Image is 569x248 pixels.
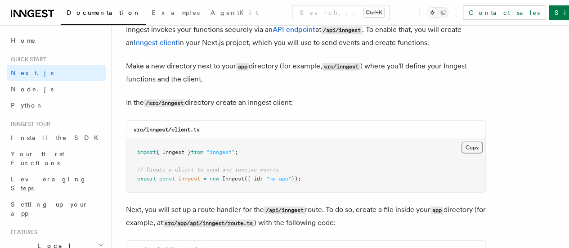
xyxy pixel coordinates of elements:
code: app [430,207,443,214]
span: : [260,176,263,182]
span: }); [291,176,301,182]
span: Node.js [11,86,54,93]
span: "inngest" [206,149,235,155]
span: Inngest [222,176,244,182]
p: In the directory create an Inngest client: [126,96,486,109]
span: Leveraging Steps [11,176,87,192]
span: export [137,176,156,182]
a: Python [7,97,106,113]
a: Leveraging Steps [7,171,106,196]
span: Features [7,229,37,236]
a: AgentKit [205,3,264,24]
span: Inngest tour [7,121,50,128]
a: Setting up your app [7,196,106,221]
a: Inngest client [134,38,178,47]
a: Home [7,32,106,49]
span: import [137,149,156,155]
span: Setting up your app [11,201,88,217]
span: // Create a client to send and receive events [137,167,279,173]
a: Your first Functions [7,146,106,171]
span: Your first Functions [11,150,64,167]
p: Inngest invokes your functions securely via an at . To enable that, you will create an in your Ne... [126,23,486,49]
code: /src/inngest [144,99,185,107]
p: Next, you will set up a route handler for the route. To do so, create a file inside your director... [126,203,486,230]
code: src/inngest [322,63,360,71]
code: /api/inngest [321,27,362,34]
span: Home [11,36,36,45]
a: Documentation [61,3,146,25]
code: app [236,63,249,71]
a: Contact sales [463,5,545,20]
a: Examples [146,3,205,24]
a: Install the SDK [7,130,106,146]
code: src/app/api/inngest/route.ts [163,220,254,227]
code: src/inngest/client.ts [134,126,200,133]
span: Documentation [67,9,141,16]
a: Next.js [7,65,106,81]
span: AgentKit [211,9,258,16]
span: Examples [152,9,200,16]
kbd: Ctrl+K [364,8,384,17]
span: = [203,176,206,182]
span: new [210,176,219,182]
span: Install the SDK [11,134,104,141]
code: /api/inngest [264,207,305,214]
span: ({ id [244,176,260,182]
span: "my-app" [266,176,291,182]
span: from [191,149,203,155]
span: Next.js [11,69,54,77]
p: Make a new directory next to your directory (for example, ) where you'll define your Inngest func... [126,60,486,86]
span: ; [235,149,238,155]
button: Search...Ctrl+K [292,5,390,20]
span: Quick start [7,56,46,63]
button: Toggle dark mode [427,7,448,18]
a: API endpoint [273,25,315,34]
button: Copy [461,142,483,153]
span: { Inngest } [156,149,191,155]
span: const [159,176,175,182]
span: inngest [178,176,200,182]
span: Python [11,102,44,109]
a: Node.js [7,81,106,97]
